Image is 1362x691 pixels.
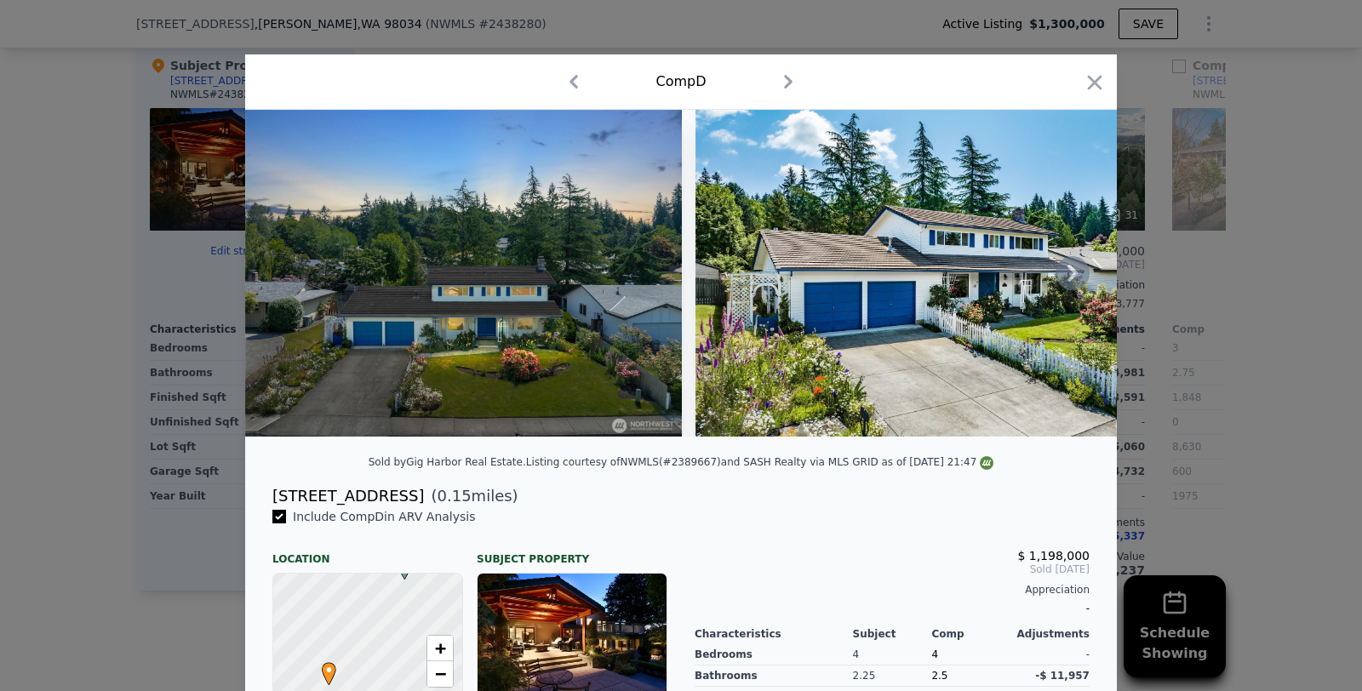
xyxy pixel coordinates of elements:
div: - [1010,644,1090,665]
div: Adjustments [1010,627,1090,641]
div: Characteristics [695,627,853,641]
div: Subject Property [477,539,667,566]
div: Comp D [655,71,706,92]
div: Subject [853,627,932,641]
div: Bedrooms [695,644,853,665]
div: 4 [853,644,932,665]
span: Sold [DATE] [695,563,1090,576]
span: Include Comp D in ARV Analysis [286,510,483,523]
span: − [435,663,446,684]
div: • [318,662,328,672]
span: -$ 11,957 [1035,670,1090,682]
a: Zoom out [427,661,453,687]
img: Property Img [245,110,682,437]
span: ( miles) [424,484,518,508]
div: Sold by Gig Harbor Real Estate . [369,456,526,468]
div: Bathrooms [695,665,853,687]
div: [STREET_ADDRESS] [272,484,424,508]
img: NWMLS Logo [980,456,993,470]
span: • [318,657,340,682]
span: 0.15 [438,487,472,505]
div: Comp [931,627,1010,641]
div: Appreciation [695,583,1090,597]
span: $ 1,198,000 [1017,549,1090,563]
div: 2.5 [931,665,1010,687]
div: Listing courtesy of NWMLS (#2389667) and SASH Realty via MLS GRID as of [DATE] 21:47 [526,456,994,468]
span: 4 [931,648,938,660]
span: + [435,637,446,659]
a: Zoom in [427,636,453,661]
div: Location [272,539,463,566]
img: Property Img [695,110,1186,437]
div: - [695,597,1090,620]
div: 2.25 [853,665,932,687]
